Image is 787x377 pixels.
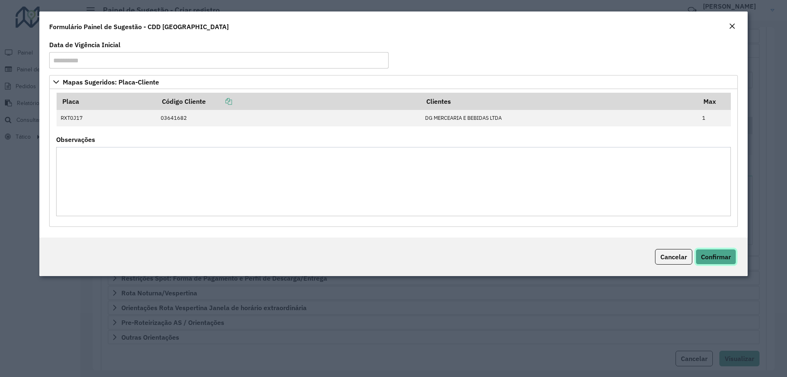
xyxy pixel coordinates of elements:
[421,110,698,126] td: DG MERCEARIA E BEBIDAS LTDA
[49,75,738,89] a: Mapas Sugeridos: Placa-Cliente
[63,79,159,85] span: Mapas Sugeridos: Placa-Cliente
[49,89,738,227] div: Mapas Sugeridos: Placa-Cliente
[655,249,692,265] button: Cancelar
[726,21,738,32] button: Close
[57,110,157,126] td: RXT0J17
[660,253,687,261] span: Cancelar
[56,135,95,144] label: Observações
[156,93,421,110] th: Código Cliente
[57,93,157,110] th: Placa
[701,253,731,261] span: Confirmar
[729,23,735,30] em: Fechar
[698,93,731,110] th: Max
[421,93,698,110] th: Clientes
[49,40,121,50] label: Data de Vigência Inicial
[156,110,421,126] td: 03641682
[49,22,229,32] h4: Formulário Painel de Sugestão - CDD [GEOGRAPHIC_DATA]
[206,97,232,105] a: Copiar
[698,110,731,126] td: 1
[696,249,736,265] button: Confirmar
